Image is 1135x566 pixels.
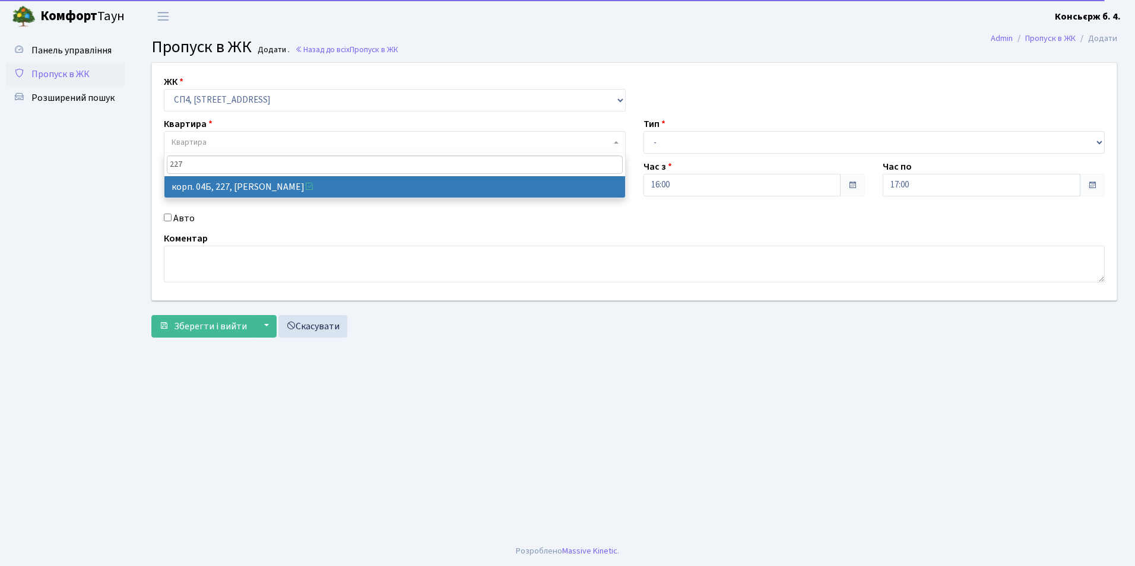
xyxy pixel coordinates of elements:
a: Консьєрж б. 4. [1055,9,1121,24]
span: Таун [40,7,125,27]
li: Додати [1076,32,1117,45]
a: Скасувати [278,315,347,338]
a: Розширений пошук [6,86,125,110]
li: корп. 04Б, 227, [PERSON_NAME] [164,176,625,198]
a: Панель управління [6,39,125,62]
b: Комфорт [40,7,97,26]
small: Додати . [255,45,290,55]
b: Консьєрж б. 4. [1055,10,1121,23]
nav: breadcrumb [973,26,1135,51]
button: Зберегти і вийти [151,315,255,338]
a: Пропуск в ЖК [6,62,125,86]
label: Час по [883,160,912,174]
a: Massive Kinetic [562,545,617,557]
label: Квартира [164,117,213,131]
label: Тип [643,117,665,131]
label: ЖК [164,75,183,89]
span: Пропуск в ЖК [350,44,398,55]
img: logo.png [12,5,36,28]
a: Пропуск в ЖК [1025,32,1076,44]
span: Зберегти і вийти [174,320,247,333]
label: Коментар [164,231,208,246]
div: Розроблено . [516,545,619,558]
a: Назад до всіхПропуск в ЖК [295,44,398,55]
span: Квартира [172,136,207,148]
span: Пропуск в ЖК [151,35,252,59]
button: Переключити навігацію [148,7,178,26]
span: Пропуск в ЖК [31,68,90,81]
span: Панель управління [31,44,112,57]
label: Час з [643,160,672,174]
a: Admin [991,32,1013,44]
span: Розширений пошук [31,91,115,104]
label: Авто [173,211,195,225]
